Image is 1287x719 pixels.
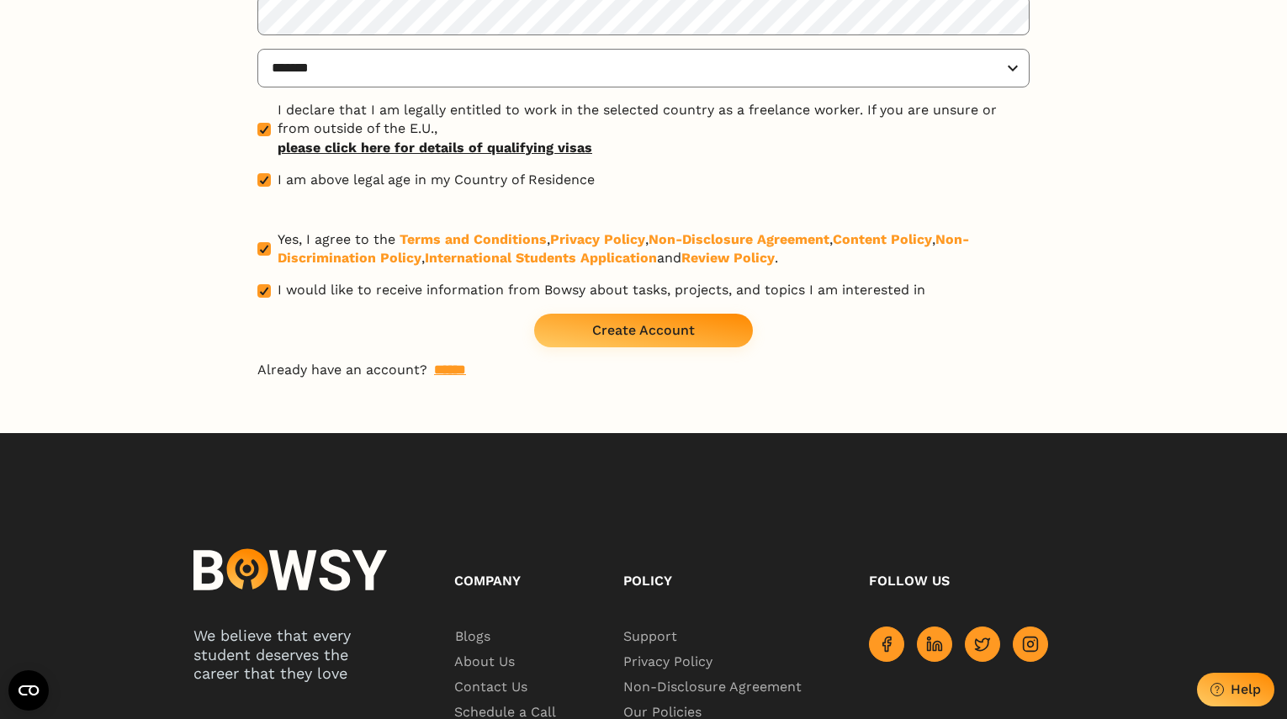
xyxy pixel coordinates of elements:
a: International Students Application [425,250,657,266]
span: Privacy Policy [623,650,716,675]
span: Support [623,625,678,650]
a: Support [623,625,802,650]
a: Non-Disclosure Agreement [649,231,829,247]
span: About Us [454,650,517,675]
span: Policy [623,573,672,589]
div: Help [1231,681,1261,697]
button: Create Account [534,314,753,347]
span: I would like to receive information from Bowsy about tasks, projects, and topics I am interested in [278,281,925,299]
a: Blogs [454,625,556,650]
p: Already have an account? [257,361,1030,379]
span: Company [454,573,521,589]
span: Yes, I agree to the , , , , , and . [278,230,1030,268]
button: Help [1197,673,1274,706]
span: Blogs [454,625,492,650]
a: Review Policy [681,250,775,266]
div: Create Account [592,322,695,338]
a: Terms and Conditions [400,231,547,247]
img: logo [193,547,387,593]
a: Contact Us [454,675,556,700]
span: Contact Us [454,675,530,700]
a: please click here for details of qualifying visas [278,139,1030,157]
a: Content Policy [833,231,932,247]
a: Non-Disclosure Agreement [623,675,802,700]
span: Follow us [869,573,950,589]
a: About Us [454,650,556,675]
a: Privacy Policy [623,650,802,675]
a: Privacy Policy [550,231,645,247]
span: I declare that I am legally entitled to work in the selected country as a freelance worker. If yo... [278,101,1030,157]
span: I am above legal age in my Country of Residence [278,171,595,189]
button: Open CMP widget [8,670,49,711]
span: We believe that every student deserves the career that they love [193,626,351,682]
